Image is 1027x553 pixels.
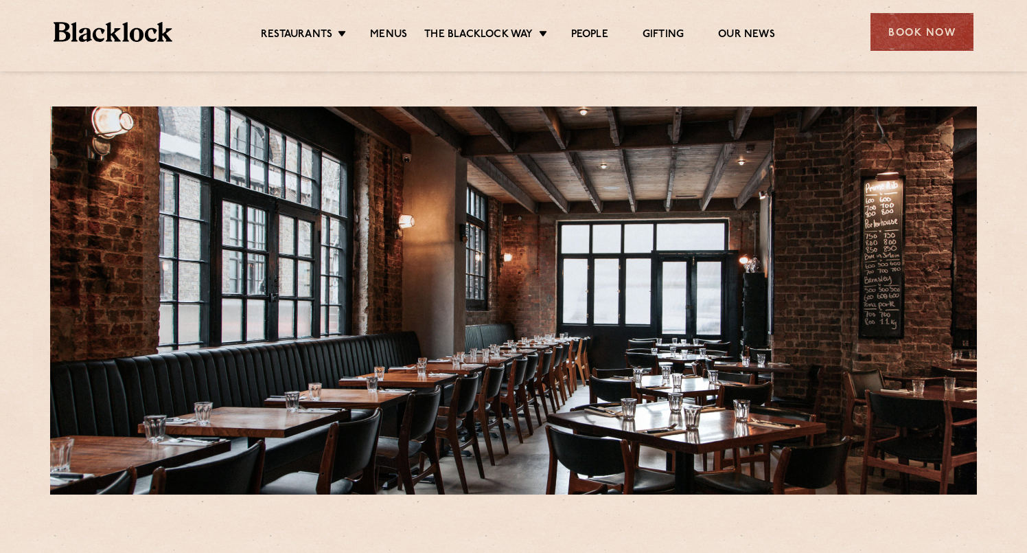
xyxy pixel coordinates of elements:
[54,22,172,42] img: BL_Textured_Logo-footer-cropped.svg
[870,13,973,51] div: Book Now
[718,28,775,43] a: Our News
[643,28,684,43] a: Gifting
[571,28,608,43] a: People
[370,28,407,43] a: Menus
[424,28,533,43] a: The Blacklock Way
[261,28,332,43] a: Restaurants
